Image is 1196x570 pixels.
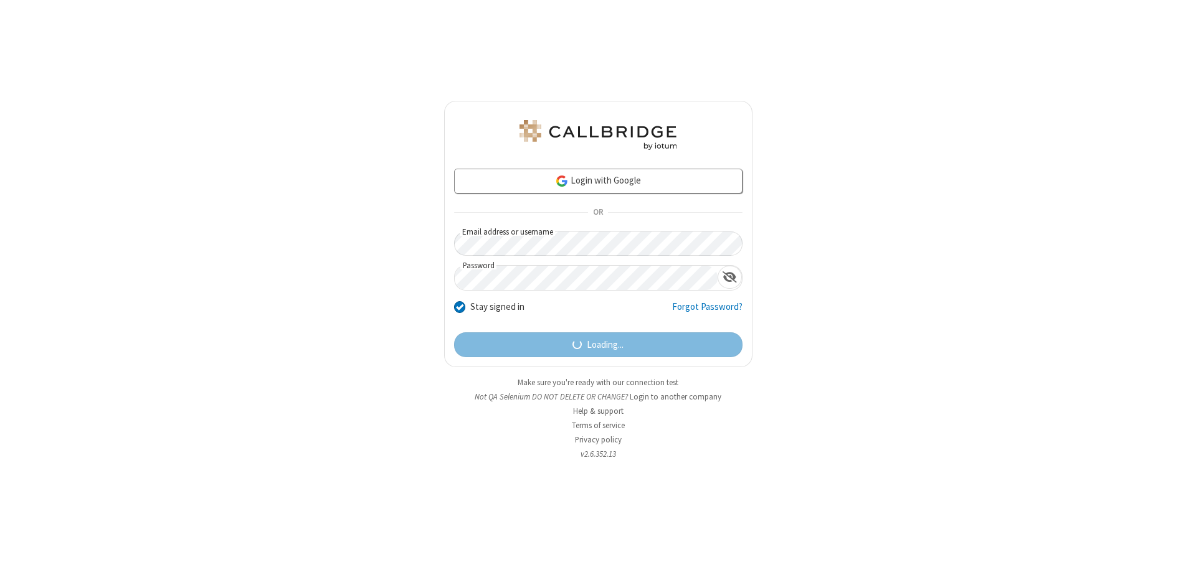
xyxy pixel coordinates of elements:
span: OR [588,204,608,222]
a: Help & support [573,406,624,416]
a: Make sure you're ready with our connection test [518,377,678,388]
a: Login with Google [454,169,743,194]
span: Loading... [587,338,624,352]
img: QA Selenium DO NOT DELETE OR CHANGE [517,120,679,150]
input: Password [455,266,718,290]
a: Forgot Password? [672,300,743,324]
li: v2.6.352.13 [444,448,752,460]
a: Privacy policy [575,434,622,445]
div: Show password [718,266,742,289]
input: Email address or username [454,231,743,256]
a: Terms of service [572,420,625,431]
button: Login to another company [630,391,721,403]
label: Stay signed in [470,300,524,314]
img: google-icon.png [555,174,569,188]
button: Loading... [454,332,743,357]
li: Not QA Selenium DO NOT DELETE OR CHANGE? [444,391,752,403]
